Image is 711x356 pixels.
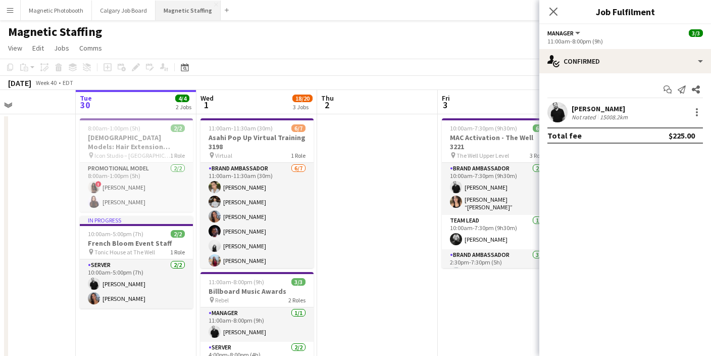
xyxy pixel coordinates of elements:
span: 2 [320,99,334,111]
app-card-role: Brand Ambassador6/711:00am-11:30am (30m)[PERSON_NAME][PERSON_NAME][PERSON_NAME][PERSON_NAME][PERS... [200,163,314,285]
span: Fri [442,94,450,103]
a: Jobs [50,41,73,55]
button: Magnetic Photobooth [21,1,92,20]
div: Confirmed [539,49,711,73]
span: 11:00am-8:00pm (9h) [209,278,264,286]
button: Manager [547,29,582,37]
span: The Well Upper Level [456,152,509,159]
span: Edit [32,43,44,53]
div: [DATE] [8,78,31,88]
span: Wed [200,94,214,103]
span: Tonic House at The Well [94,248,155,256]
app-card-role: Promotional Model2/28:00am-1:00pm (5h)![PERSON_NAME][PERSON_NAME] [80,163,193,212]
app-card-role: Team Lead1/110:00am-7:30pm (9h30m)[PERSON_NAME] [442,215,555,249]
app-job-card: In progress10:00am-5:00pm (7h)2/2French Bloom Event Staff Tonic House at The Well1 RoleServer2/21... [80,216,193,308]
span: 2 Roles [288,296,306,304]
div: 15008.2km [598,113,630,121]
span: Virtual [215,152,232,159]
span: 10:00am-7:30pm (9h30m) [450,124,517,132]
h3: Asahi Pop Up Virtual Training 3198 [200,133,314,151]
span: 1 [199,99,214,111]
span: Manager [547,29,574,37]
span: 18/20 [292,95,313,102]
span: Jobs [54,43,69,53]
span: 1 Role [291,152,306,159]
span: Icon Studio – [GEOGRAPHIC_DATA] [94,152,170,159]
div: $225.00 [669,130,695,141]
a: Edit [28,41,48,55]
button: Calgary Job Board [92,1,156,20]
div: EDT [63,79,73,86]
div: [PERSON_NAME] [572,104,630,113]
span: 6/6 [533,124,547,132]
span: 4/4 [175,95,189,102]
span: Comms [79,43,102,53]
div: 11:00am-8:00pm (9h) [547,37,703,45]
h3: Job Fulfilment [539,5,711,18]
span: View [8,43,22,53]
span: 2/2 [171,230,185,238]
span: Thu [321,94,334,103]
app-card-role: Brand Ambassador2/210:00am-7:30pm (9h30m)[PERSON_NAME][PERSON_NAME] “[PERSON_NAME]” [PERSON_NAME] [442,163,555,215]
span: 3 Roles [530,152,547,159]
app-card-role: Manager1/111:00am-8:00pm (9h)[PERSON_NAME] [200,307,314,342]
app-card-role: Brand Ambassador3/32:30pm-7:30pm (5h) [442,249,555,313]
div: In progress [80,216,193,224]
span: 3/3 [689,29,703,37]
a: View [4,41,26,55]
app-job-card: 10:00am-7:30pm (9h30m)6/6MAC Activation - The Well 3221 The Well Upper Level3 RolesBrand Ambassad... [442,118,555,268]
span: 1 Role [170,248,185,256]
h3: French Bloom Event Staff [80,239,193,248]
app-job-card: 8:00am-1:00pm (5h)2/2[DEMOGRAPHIC_DATA] Models: Hair Extension Models | 3321 Icon Studio – [GEOGR... [80,118,193,212]
h3: [DEMOGRAPHIC_DATA] Models: Hair Extension Models | 3321 [80,133,193,151]
span: Week 40 [33,79,59,86]
span: 11:00am-11:30am (30m) [209,124,273,132]
div: Not rated [572,113,598,121]
span: 2/2 [171,124,185,132]
app-job-card: 11:00am-11:30am (30m)6/7Asahi Pop Up Virtual Training 3198 Virtual1 RoleBrand Ambassador6/711:00a... [200,118,314,268]
span: Rebel [215,296,229,304]
span: Tue [80,94,92,103]
span: 6/7 [291,124,306,132]
h3: Billboard Music Awards [200,287,314,296]
span: 3 [440,99,450,111]
h1: Magnetic Staffing [8,24,102,39]
div: 3 Jobs [293,103,312,111]
div: 2 Jobs [176,103,191,111]
a: Comms [75,41,106,55]
app-card-role: Server2/210:00am-5:00pm (7h)[PERSON_NAME][PERSON_NAME] [80,259,193,308]
span: 30 [78,99,92,111]
span: 1 Role [170,152,185,159]
span: 10:00am-5:00pm (7h) [88,230,143,238]
div: Total fee [547,130,582,141]
span: ! [95,181,101,187]
span: 3/3 [291,278,306,286]
span: 8:00am-1:00pm (5h) [88,124,140,132]
h3: MAC Activation - The Well 3221 [442,133,555,151]
button: Magnetic Staffing [156,1,221,20]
